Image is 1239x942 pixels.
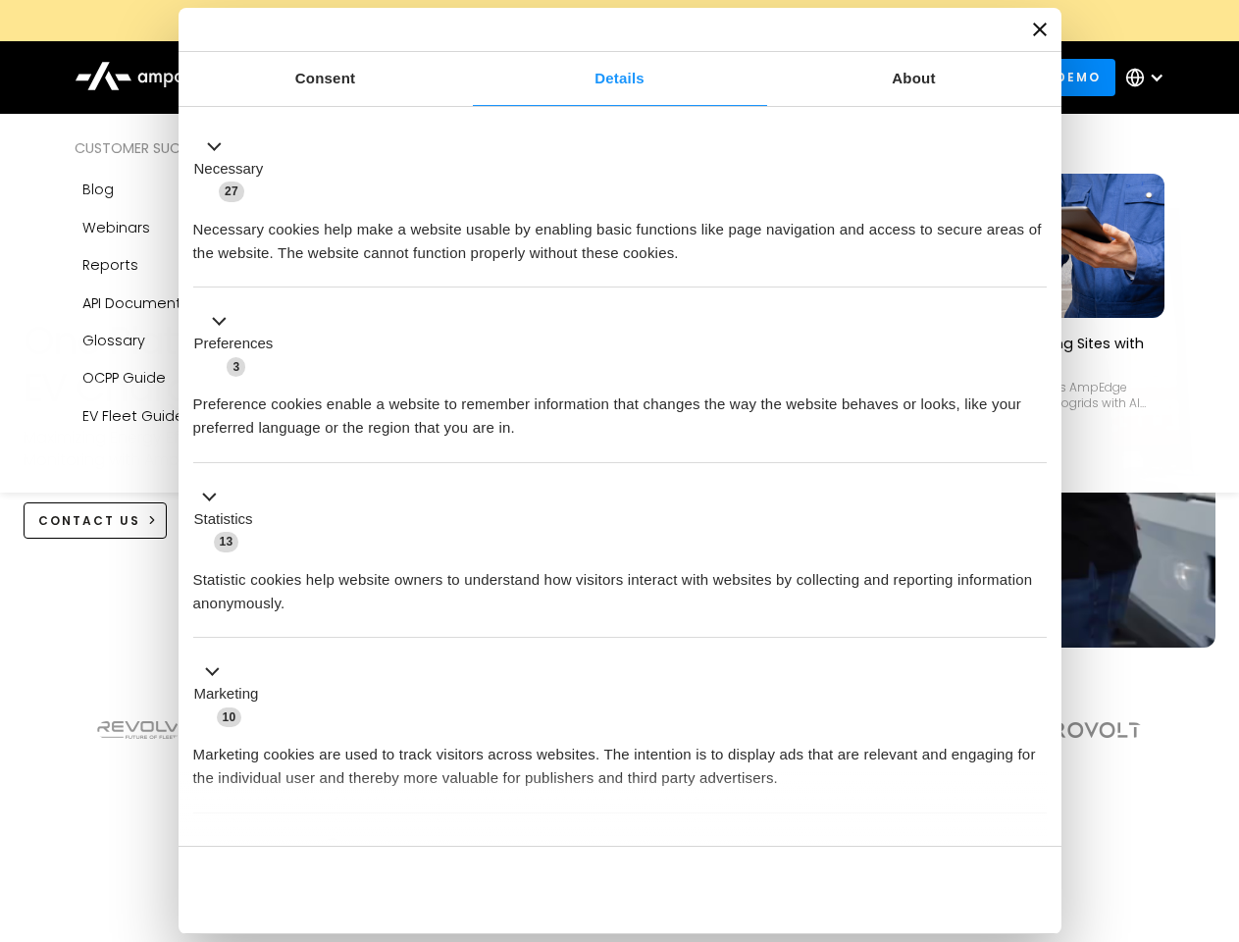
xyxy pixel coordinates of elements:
[75,246,318,284] a: Reports
[473,52,767,106] a: Details
[764,862,1046,918] button: Okay
[324,838,342,858] span: 2
[193,203,1047,265] div: Necessary cookies help make a website usable by enabling basic functions like page navigation and...
[75,397,318,435] a: EV Fleet Guide
[24,502,168,539] a: CONTACT US
[82,367,166,389] div: OCPP Guide
[75,322,318,359] a: Glossary
[75,285,318,322] a: API Documentation
[38,512,140,530] div: CONTACT US
[75,359,318,396] a: OCPP Guide
[1025,722,1142,738] img: Aerovolt Logo
[82,254,138,276] div: Reports
[82,330,145,351] div: Glossary
[75,209,318,246] a: Webinars
[179,10,1061,31] a: New Webinars: Register to Upcoming WebinarsREGISTER HERE
[82,405,184,427] div: EV Fleet Guide
[193,485,265,553] button: Statistics (13)
[194,683,259,706] label: Marketing
[179,52,473,106] a: Consent
[227,357,245,377] span: 3
[193,378,1047,440] div: Preference cookies enable a website to remember information that changes the way the website beha...
[193,553,1047,615] div: Statistic cookies help website owners to understand how visitors interact with websites by collec...
[194,333,274,355] label: Preferences
[82,179,114,200] div: Blog
[214,532,239,551] span: 13
[82,217,150,238] div: Webinars
[193,310,285,379] button: Preferences (3)
[193,728,1047,790] div: Marketing cookies are used to track visitors across websites. The intention is to display ads tha...
[219,182,244,201] span: 27
[217,707,242,727] span: 10
[194,158,264,181] label: Necessary
[767,52,1061,106] a: About
[82,292,219,314] div: API Documentation
[193,134,276,203] button: Necessary (27)
[75,171,318,208] a: Blog
[75,137,318,159] div: Customer success
[193,660,271,729] button: Marketing (10)
[1033,23,1047,36] button: Close banner
[194,508,253,531] label: Statistics
[193,835,354,860] button: Unclassified (2)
